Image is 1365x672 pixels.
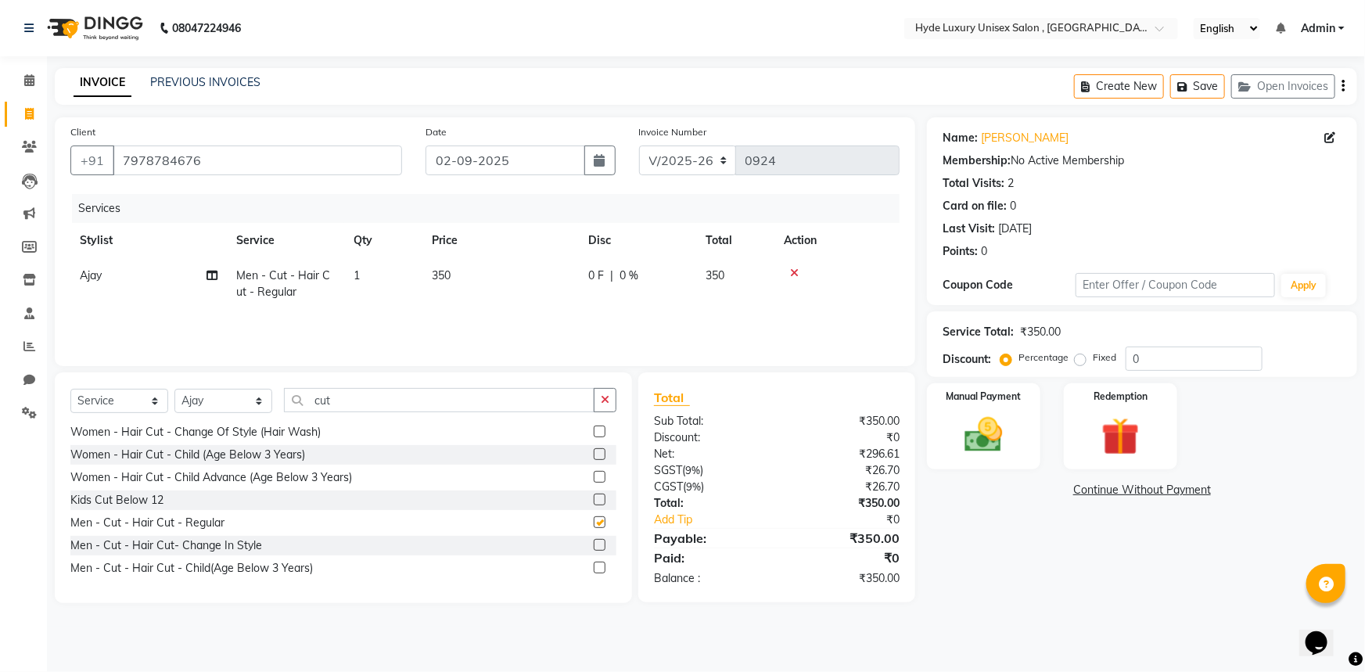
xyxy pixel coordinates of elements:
label: Manual Payment [946,390,1021,404]
a: [PERSON_NAME] [981,130,1069,146]
div: Net: [642,446,777,462]
th: Price [422,223,579,258]
th: Stylist [70,223,227,258]
div: Total Visits: [943,175,1004,192]
div: ₹0 [777,429,911,446]
div: Sub Total: [642,413,777,429]
div: Coupon Code [943,277,1076,293]
button: Save [1170,74,1225,99]
div: Card on file: [943,198,1007,214]
div: Payable: [642,529,777,548]
label: Fixed [1093,350,1116,365]
th: Service [227,223,344,258]
div: Women - Hair Cut - Child Advance (Age Below 3 Years) [70,469,352,486]
button: +91 [70,146,114,175]
span: 9% [685,464,700,476]
div: ₹26.70 [777,462,911,479]
div: Men - Cut - Hair Cut - Regular [70,515,225,531]
div: Paid: [642,548,777,567]
span: Admin [1301,20,1335,37]
button: Apply [1281,274,1326,297]
div: Kids Cut Below 12 [70,492,163,508]
label: Client [70,125,95,139]
div: ₹296.61 [777,446,911,462]
a: PREVIOUS INVOICES [150,75,260,89]
label: Date [426,125,447,139]
div: Total: [642,495,777,512]
a: Continue Without Payment [930,482,1354,498]
th: Action [774,223,900,258]
span: Men - Cut - Hair Cut - Regular [236,268,330,299]
img: _gift.svg [1090,413,1151,460]
img: _cash.svg [953,413,1015,457]
div: Discount: [642,429,777,446]
a: Add Tip [642,512,799,528]
b: 08047224946 [172,6,241,50]
div: ₹350.00 [777,413,911,429]
a: INVOICE [74,69,131,97]
span: 0 % [620,268,638,284]
div: ( ) [642,462,777,479]
div: Men - Cut - Hair Cut- Change In Style [70,537,262,554]
span: CGST [654,480,683,494]
span: 9% [686,480,701,493]
div: Women - Hair Cut - Child (Age Below 3 Years) [70,447,305,463]
span: 350 [706,268,724,282]
div: 0 [1010,198,1016,214]
span: | [610,268,613,284]
div: ₹0 [799,512,911,528]
div: Discount: [943,351,991,368]
input: Enter Offer / Coupon Code [1076,273,1275,297]
div: ₹0 [777,548,911,567]
div: ( ) [642,479,777,495]
button: Open Invoices [1231,74,1335,99]
div: Women - Hair Cut - Change Of Style (Hair Wash) [70,424,321,440]
label: Invoice Number [639,125,707,139]
span: SGST [654,463,682,477]
div: ₹350.00 [777,529,911,548]
div: ₹350.00 [1020,324,1061,340]
img: logo [40,6,147,50]
div: Service Total: [943,324,1014,340]
div: Name: [943,130,978,146]
div: [DATE] [998,221,1032,237]
span: Ajay [80,268,102,282]
span: Total [654,390,690,406]
div: Points: [943,243,978,260]
input: Search or Scan [284,388,594,412]
div: Membership: [943,153,1011,169]
div: ₹350.00 [777,570,911,587]
div: Balance : [642,570,777,587]
div: Services [72,194,911,223]
label: Redemption [1094,390,1148,404]
div: 0 [981,243,987,260]
th: Disc [579,223,696,258]
div: Men - Cut - Hair Cut - Child(Age Below 3 Years) [70,560,313,577]
div: Last Visit: [943,221,995,237]
div: ₹26.70 [777,479,911,495]
span: 1 [354,268,360,282]
label: Percentage [1018,350,1069,365]
th: Total [696,223,774,258]
input: Search by Name/Mobile/Email/Code [113,146,402,175]
div: 2 [1008,175,1014,192]
button: Create New [1074,74,1164,99]
span: 350 [432,268,451,282]
iframe: chat widget [1299,609,1349,656]
span: 0 F [588,268,604,284]
div: ₹350.00 [777,495,911,512]
th: Qty [344,223,422,258]
div: No Active Membership [943,153,1342,169]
